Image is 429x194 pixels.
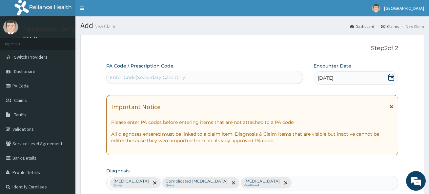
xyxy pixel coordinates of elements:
p: Step 2 of 2 [106,45,398,52]
img: User Image [372,4,380,12]
span: remove selection option [283,180,289,186]
p: [MEDICAL_DATA] [244,179,280,184]
p: All diagnoses entered must be linked to a claim item. Diagnosis & Claim Items that are visible bu... [111,131,393,144]
p: [MEDICAL_DATA] [113,179,149,184]
span: Claims [14,97,27,103]
span: remove selection option [152,180,158,186]
div: Enter Code(Secondary Care Only) [110,74,187,81]
p: [GEOGRAPHIC_DATA] [23,27,77,32]
h1: Add [80,21,424,30]
span: Tariffs [14,112,26,118]
span: Switch Providers [14,54,48,60]
small: Query [166,184,228,187]
label: Encounter Date [314,63,351,69]
small: Query [113,184,149,187]
span: [GEOGRAPHIC_DATA] [384,5,424,11]
a: Dashboard [350,24,374,29]
a: Online [23,36,39,40]
label: PA Code / Prescription Code [106,63,174,69]
label: Diagnosis [106,167,130,174]
a: Claims [381,24,399,29]
span: Dashboard [14,68,35,74]
p: Please enter PA codes before entering items that are not attached to a PA code [111,119,393,126]
li: New Claim [399,24,424,29]
small: New Claim [93,24,115,29]
p: Complicated [MEDICAL_DATA] [166,179,228,184]
small: Confirmed [244,184,280,187]
h1: Important Notice [111,103,160,110]
span: [DATE] [318,75,333,81]
span: remove selection option [231,180,236,186]
img: User Image [3,20,18,34]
